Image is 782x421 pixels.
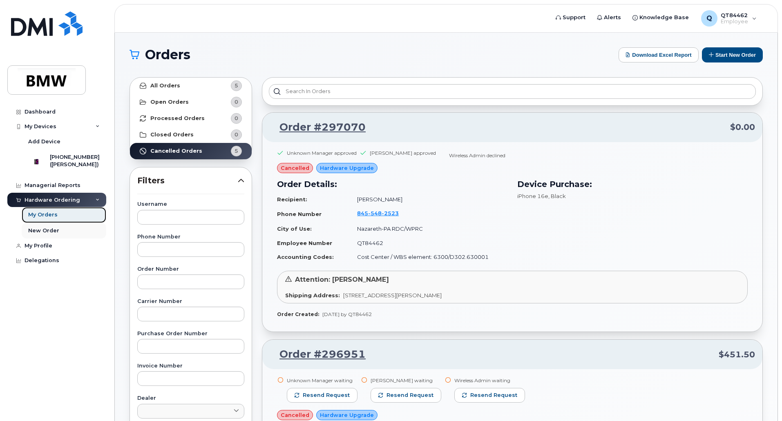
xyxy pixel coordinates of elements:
strong: Open Orders [150,99,189,105]
span: 845 [357,210,399,216]
button: Resend request [287,388,357,403]
label: Phone Number [137,234,244,240]
a: Open Orders0 [130,94,252,110]
span: 0 [235,131,238,138]
div: [PERSON_NAME] approved [370,149,436,156]
button: Resend request [454,388,525,403]
button: Resend request [371,388,441,403]
span: Filters [137,175,238,187]
strong: Phone Number [277,211,322,217]
span: Resend request [303,392,350,399]
strong: Accounting Codes: [277,254,334,260]
button: Download Excel Report [619,47,699,62]
a: Order #296951 [270,347,366,362]
span: [DATE] by QT84462 [322,311,372,317]
span: Hardware Upgrade [320,164,374,172]
input: Search in orders [269,84,756,99]
strong: Shipping Address: [285,292,340,298]
span: cancelled [281,411,309,419]
span: cancelled [281,164,309,172]
span: $451.50 [719,349,755,361]
a: Order #297070 [270,120,366,135]
label: Order Number [137,267,244,272]
h3: Device Purchase: [517,178,748,190]
div: Unknown Manager approved [287,149,357,156]
span: 2523 [382,210,399,216]
button: Start New Order [702,47,763,62]
div: Wireless Admin declined [449,152,505,159]
span: [STREET_ADDRESS][PERSON_NAME] [343,292,442,298]
a: Processed Orders0 [130,110,252,127]
label: Carrier Number [137,299,244,304]
div: [PERSON_NAME] waiting [371,377,441,384]
strong: Employee Number [277,240,332,246]
strong: Closed Orders [150,131,194,138]
span: 548 [368,210,382,216]
td: Nazareth-PA RDC/WPRC [350,222,507,236]
strong: Cancelled Orders [150,148,202,154]
span: iPhone 16e [517,193,548,199]
span: 0 [235,114,238,122]
span: Orders [145,49,190,61]
td: QT84462 [350,236,507,250]
span: 5 [235,82,238,89]
strong: Order Created: [277,311,319,317]
a: Closed Orders0 [130,127,252,143]
span: Attention: [PERSON_NAME] [295,276,389,283]
span: Resend request [470,392,517,399]
a: 8455482523 [357,210,409,216]
span: $0.00 [730,121,755,133]
td: [PERSON_NAME] [350,192,507,207]
div: Unknown Manager waiting [287,377,357,384]
strong: Recipient: [277,196,307,203]
span: 0 [235,98,238,106]
label: Username [137,202,244,207]
label: Dealer [137,396,244,401]
strong: Processed Orders [150,115,205,122]
td: Cost Center / WBS element: 6300/D302.630001 [350,250,507,264]
label: Invoice Number [137,363,244,369]
span: Hardware Upgrade [320,411,374,419]
div: Wireless Admin waiting [454,377,525,384]
strong: City of Use: [277,225,312,232]
a: Cancelled Orders5 [130,143,252,159]
label: Purchase Order Number [137,331,244,336]
span: 5 [235,147,238,155]
span: , Black [548,193,566,199]
h3: Order Details: [277,178,507,190]
iframe: Messenger Launcher [746,385,776,415]
span: Resend request [387,392,433,399]
strong: All Orders [150,82,180,89]
a: All Orders5 [130,78,252,94]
